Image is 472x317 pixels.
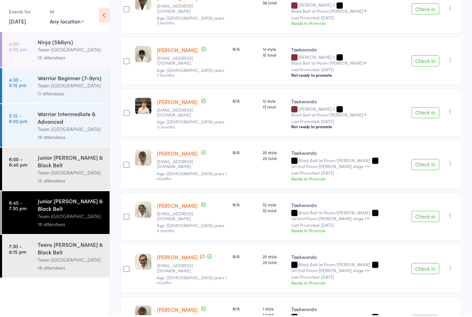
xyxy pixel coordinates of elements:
[412,213,439,224] button: Check in
[291,255,406,262] div: Taekwondo
[263,48,286,54] span: 14 style
[291,10,363,15] div: Black Belt 1st Poom/[PERSON_NAME]
[412,109,439,120] button: Check in
[291,166,366,170] div: 1st/2nd Poom/[PERSON_NAME] stage 1
[263,54,286,59] span: 15 total
[38,222,104,230] div: 16 attendees
[157,204,198,211] a: [PERSON_NAME]
[291,22,406,28] div: Ready to Promote
[291,172,406,177] small: Last Promoted: [DATE]
[38,258,104,265] div: Team [GEOGRAPHIC_DATA]
[291,160,406,170] div: Black Belt 1st Poom/[PERSON_NAME]
[291,48,406,55] div: Taekwondo
[263,203,286,209] span: 32 style
[291,74,406,80] div: Not ready to promote
[291,203,406,210] div: Taekwondo
[157,276,227,287] span: Age: [DEMOGRAPHIC_DATA] years 1 months
[291,307,406,314] div: Taekwondo
[157,100,198,107] a: [PERSON_NAME]
[38,91,104,99] div: 11 attendees
[38,155,104,170] div: Junior [PERSON_NAME] & Black Belt
[38,214,104,222] div: Team [GEOGRAPHIC_DATA]
[291,270,366,274] div: 1st/2nd Poom/[PERSON_NAME] stage 1
[263,261,286,267] span: 20 total
[291,151,406,158] div: Taekwondo
[291,276,406,281] small: Last Promoted: [DATE]
[157,5,227,15] small: smanikkan@gmail.com
[263,105,286,111] span: 13 total
[157,48,198,55] a: [PERSON_NAME]
[157,172,227,183] span: Age: [DEMOGRAPHIC_DATA] years 1 months
[291,177,406,183] div: Ready to Promote
[157,161,227,171] small: bmollica1111@gmail.com
[50,19,84,27] div: Any location
[135,48,151,64] img: image1582693142.png
[263,100,286,105] span: 12 style
[233,255,257,261] div: N/A
[2,149,110,192] a: 6:00 -6:45 pmJunior [PERSON_NAME] & Black BeltTeam [GEOGRAPHIC_DATA]15 attendees
[38,242,104,258] div: Teens [PERSON_NAME] & Black Belt
[263,1,286,7] span: 38 total
[233,100,257,105] div: N/A
[291,56,406,67] div: [PERSON_NAME] 2
[263,157,286,163] span: 20 total
[291,125,406,131] div: Not ready to promote
[157,120,224,131] span: Age: [DEMOGRAPHIC_DATA] years 11 months
[9,78,26,90] time: 4:30 - 5:15 pm
[38,55,104,63] div: 15 attendees
[38,178,104,186] div: 15 attendees
[135,203,151,220] img: image1581919216.png
[157,255,198,262] a: [PERSON_NAME]
[412,161,439,172] button: Check in
[38,76,104,83] div: Warrior Beginner (7-9yrs)
[38,112,104,127] div: Warrior Intermediate & Advanced
[157,213,227,223] small: vsoldo@hotmail.com
[38,170,104,178] div: Team [GEOGRAPHIC_DATA]
[157,308,198,315] a: [PERSON_NAME]
[2,106,110,149] a: 5:15 -6:00 pmWarrior Intermediate & AdvancedTeam [GEOGRAPHIC_DATA]16 attendees
[291,281,406,287] div: Ready to Promote
[157,57,227,67] small: swettadesai@yahoo.com.au
[157,17,224,27] span: Age: [DEMOGRAPHIC_DATA] years 3 months
[291,17,406,22] small: Last Promoted: [DATE]
[263,307,286,313] span: 1 style
[157,265,227,275] small: hlw1983@hotmail.co.uk
[291,114,363,119] div: Black Belt 1st Poom/[PERSON_NAME]
[9,158,27,169] time: 6:00 - 6:45 pm
[135,255,151,271] img: image1689992141.png
[233,48,257,54] div: N/A
[233,151,257,157] div: N/A
[233,203,257,209] div: N/A
[38,199,104,214] div: Junior [PERSON_NAME] & Black Belt
[9,43,27,54] time: 4:00 - 4:30 pm
[38,127,104,135] div: Team [GEOGRAPHIC_DATA]
[157,151,198,159] a: [PERSON_NAME]
[2,193,110,236] a: 6:45 -7:30 pmJunior [PERSON_NAME] & Black BeltTeam [GEOGRAPHIC_DATA]16 attendees
[135,151,151,167] img: image1558591319.png
[135,100,151,116] img: image1660893364.png
[291,100,406,106] div: Taekwondo
[2,236,110,279] a: 7:30 -8:15 pmTeens [PERSON_NAME] & Black BeltTeam [GEOGRAPHIC_DATA]16 attendees
[50,8,84,19] div: At
[233,307,257,313] div: N/A
[157,224,224,235] span: Age: [DEMOGRAPHIC_DATA] years 0 months
[291,69,406,74] small: Last Promoted: [DATE]
[263,209,286,215] span: 32 total
[291,224,406,229] small: Last Promoted: [DATE]
[291,62,363,67] div: Black Belt 1st Poom/[PERSON_NAME]
[157,109,227,119] small: zoedanaher@optusnet.com.au
[263,255,286,261] span: 20 style
[263,151,286,157] span: 20 style
[9,202,27,213] time: 6:45 - 7:30 pm
[38,265,104,273] div: 16 attendees
[291,212,406,222] div: Black Belt 1st Poom/[PERSON_NAME]
[38,135,104,143] div: 16 attendees
[157,69,224,80] span: Age: [DEMOGRAPHIC_DATA] years 7 months
[38,47,104,55] div: Team [GEOGRAPHIC_DATA]
[38,83,104,91] div: Team [GEOGRAPHIC_DATA]
[291,121,406,125] small: Last Promoted: [DATE]
[9,114,27,125] time: 5:15 - 6:00 pm
[9,8,43,19] div: Events for
[412,57,439,68] button: Check in
[412,5,439,16] button: Check in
